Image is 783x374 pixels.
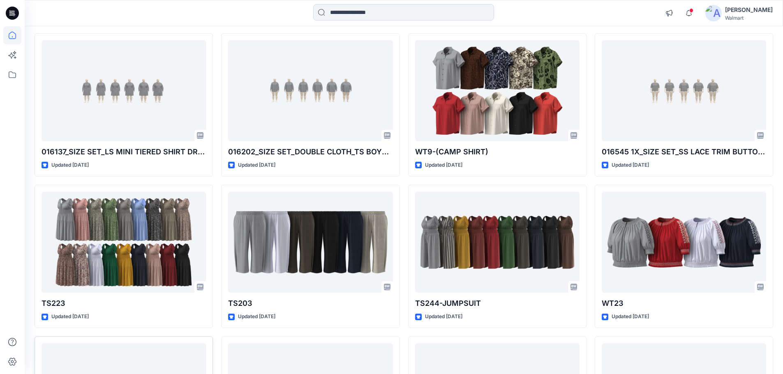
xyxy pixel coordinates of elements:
[612,312,649,321] p: Updated [DATE]
[228,146,393,158] p: 016202_SIZE SET_DOUBLE CLOTH_TS BOYFRIEND SHIRT
[42,146,206,158] p: 016137_SIZE SET_LS MINI TIERED SHIRT DRESS
[425,312,462,321] p: Updated [DATE]
[51,312,89,321] p: Updated [DATE]
[42,40,206,142] a: 016137_SIZE SET_LS MINI TIERED SHIRT DRESS
[228,192,393,293] a: TS203
[228,40,393,142] a: 016202_SIZE SET_DOUBLE CLOTH_TS BOYFRIEND SHIRT
[415,192,580,293] a: TS244-JUMPSUIT
[705,5,722,21] img: avatar
[602,40,766,142] a: 016545 1X_SIZE SET_SS LACE TRIM BUTTON DOWN TOP
[238,161,275,170] p: Updated [DATE]
[415,40,580,142] a: WT9-(CAMP SHIRT)
[42,298,206,309] p: TS223
[228,298,393,309] p: TS203
[602,146,766,158] p: 016545 1X_SIZE SET_SS LACE TRIM BUTTON DOWN TOP
[602,298,766,309] p: WT23
[602,192,766,293] a: WT23
[238,312,275,321] p: Updated [DATE]
[415,146,580,158] p: WT9-(CAMP SHIRT)
[42,192,206,293] a: TS223
[725,5,773,15] div: [PERSON_NAME]
[725,15,773,21] div: Walmart
[415,298,580,309] p: TS244-JUMPSUIT
[425,161,462,170] p: Updated [DATE]
[612,161,649,170] p: Updated [DATE]
[51,161,89,170] p: Updated [DATE]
